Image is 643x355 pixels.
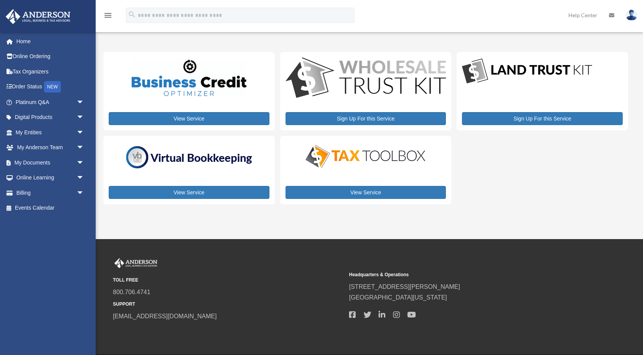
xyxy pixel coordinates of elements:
[44,81,61,93] div: NEW
[3,9,73,24] img: Anderson Advisors Platinum Portal
[5,140,96,155] a: My Anderson Teamarrow_drop_down
[103,13,113,20] a: menu
[77,110,92,125] span: arrow_drop_down
[349,294,447,301] a: [GEOGRAPHIC_DATA][US_STATE]
[77,94,92,110] span: arrow_drop_down
[5,155,96,170] a: My Documentsarrow_drop_down
[5,170,96,186] a: Online Learningarrow_drop_down
[5,110,92,125] a: Digital Productsarrow_drop_down
[109,112,269,125] a: View Service
[5,94,96,110] a: Platinum Q&Aarrow_drop_down
[286,57,446,100] img: WS-Trust-Kit-lgo-1.jpg
[5,200,96,216] a: Events Calendar
[103,11,113,20] i: menu
[77,170,92,186] span: arrow_drop_down
[113,276,344,284] small: TOLL FREE
[113,289,150,295] a: 800.706.4741
[5,64,96,79] a: Tax Organizers
[5,79,96,95] a: Order StatusNEW
[77,155,92,171] span: arrow_drop_down
[113,258,159,268] img: Anderson Advisors Platinum Portal
[128,10,136,19] i: search
[77,140,92,156] span: arrow_drop_down
[77,125,92,140] span: arrow_drop_down
[5,185,96,200] a: Billingarrow_drop_down
[113,300,344,308] small: SUPPORT
[462,57,592,85] img: LandTrust_lgo-1.jpg
[5,125,96,140] a: My Entitiesarrow_drop_down
[349,283,460,290] a: [STREET_ADDRESS][PERSON_NAME]
[286,112,446,125] a: Sign Up For this Service
[113,313,217,319] a: [EMAIL_ADDRESS][DOMAIN_NAME]
[109,186,269,199] a: View Service
[5,34,96,49] a: Home
[462,112,623,125] a: Sign Up For this Service
[77,185,92,201] span: arrow_drop_down
[5,49,96,64] a: Online Ordering
[286,186,446,199] a: View Service
[349,271,580,279] small: Headquarters & Operations
[626,10,637,21] img: User Pic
